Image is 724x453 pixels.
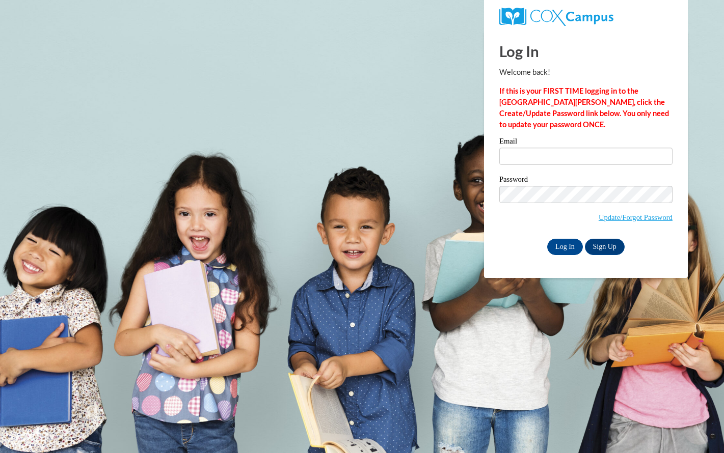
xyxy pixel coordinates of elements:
[683,412,716,445] iframe: Button to launch messaging window
[599,213,673,221] a: Update/Forgot Password
[499,137,673,148] label: Email
[585,239,625,255] a: Sign Up
[547,239,583,255] input: Log In
[499,41,673,62] h1: Log In
[499,67,673,78] p: Welcome back!
[499,8,613,26] img: COX Campus
[499,176,673,186] label: Password
[499,87,669,129] strong: If this is your FIRST TIME logging in to the [GEOGRAPHIC_DATA][PERSON_NAME], click the Create/Upd...
[499,8,673,26] a: COX Campus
